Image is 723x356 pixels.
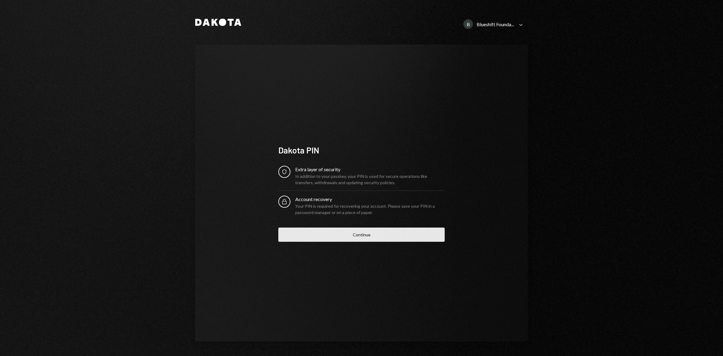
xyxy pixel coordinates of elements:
[295,196,445,203] div: Account recovery
[477,21,514,27] div: Blueshift Founda...
[295,203,445,216] div: Your PIN is required for recovering your account. Please save your PIN in a password manager or o...
[295,173,445,186] div: In addition to your passkey, your PIN is used for secure operations like transfers, withdrawals a...
[295,166,445,173] div: Extra layer of security
[278,228,445,242] button: Continue
[278,144,445,156] div: Dakota PIN
[463,19,473,29] div: B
